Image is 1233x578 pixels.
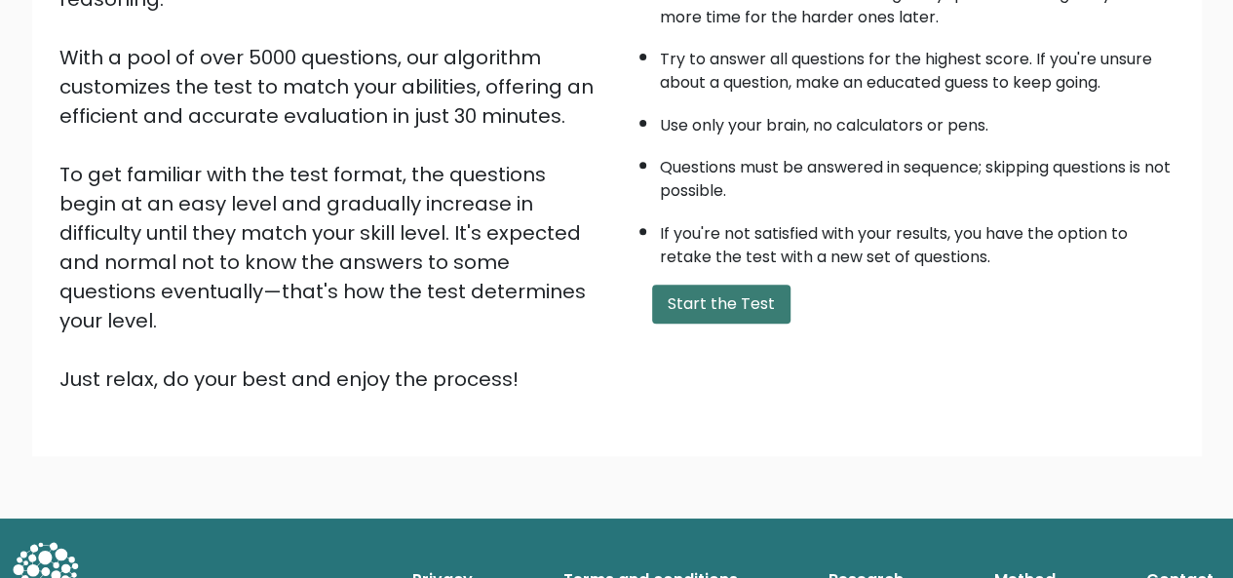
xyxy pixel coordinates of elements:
[660,212,1175,269] li: If you're not satisfied with your results, you have the option to retake the test with a new set ...
[660,146,1175,203] li: Questions must be answered in sequence; skipping questions is not possible.
[660,104,1175,137] li: Use only your brain, no calculators or pens.
[660,38,1175,95] li: Try to answer all questions for the highest score. If you're unsure about a question, make an edu...
[652,285,790,324] button: Start the Test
